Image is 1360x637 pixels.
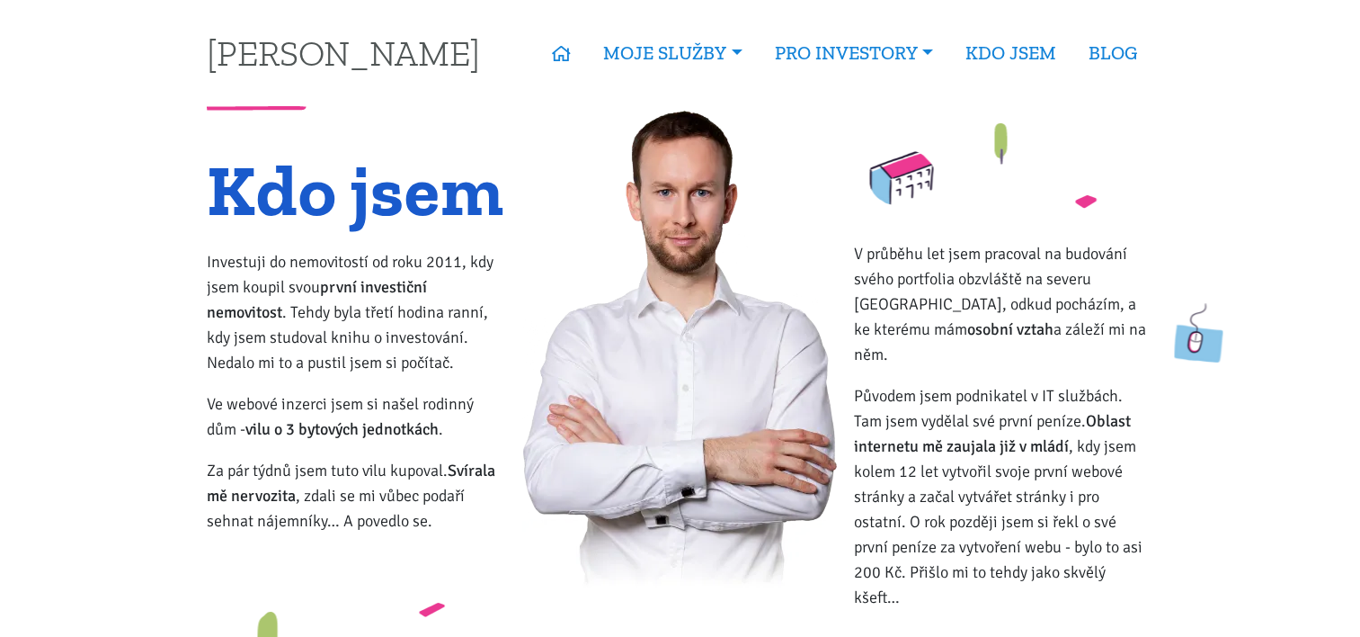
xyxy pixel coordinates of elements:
[854,383,1153,610] p: Původem jsem podnikatel v IT službách. Tam jsem vydělal své první peníze. , kdy jsem kolem 12 let...
[207,35,480,70] a: [PERSON_NAME]
[245,419,439,439] strong: vilu o 3 bytových jednotkách
[854,241,1153,367] p: V průběhu let jsem pracoval na budování svého portfolia obzvláště na severu [GEOGRAPHIC_DATA], od...
[207,391,506,442] p: Ve webové inzerci jsem si našel rodinný dům - .
[207,160,506,220] h1: Kdo jsem
[1072,32,1153,74] a: BLOG
[759,32,949,74] a: PRO INVESTORY
[949,32,1072,74] a: KDO JSEM
[207,458,506,534] p: Za pár týdnů jsem tuto vilu kupoval. , zdali se mi vůbec podaří sehnat nájemníky… A povedlo se.
[587,32,758,74] a: MOJE SLUŽBY
[207,249,506,375] p: Investuji do nemovitostí od roku 2011, kdy jsem koupil svou . Tehdy byla třetí hodina ranní, kdy ...
[967,319,1053,339] strong: osobní vztah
